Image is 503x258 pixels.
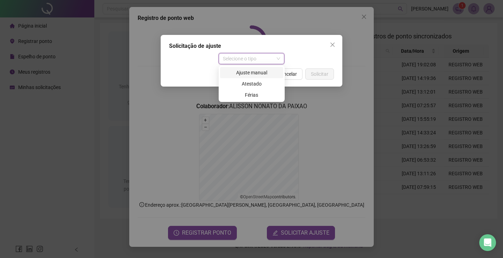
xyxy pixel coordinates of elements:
[220,67,283,78] div: Ajuste manual
[330,42,335,47] span: close
[305,68,334,80] button: Solicitar
[479,234,496,251] div: Open Intercom Messenger
[220,78,283,89] div: Atestado
[224,80,279,88] div: Atestado
[224,69,279,76] div: Ajuste manual
[220,89,283,101] div: Férias
[224,91,279,99] div: Férias
[278,70,297,78] span: Cancelar
[169,42,334,50] div: Solicitação de ajuste
[327,39,338,50] button: Close
[272,68,302,80] button: Cancelar
[223,53,280,64] span: Selecione o tipo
